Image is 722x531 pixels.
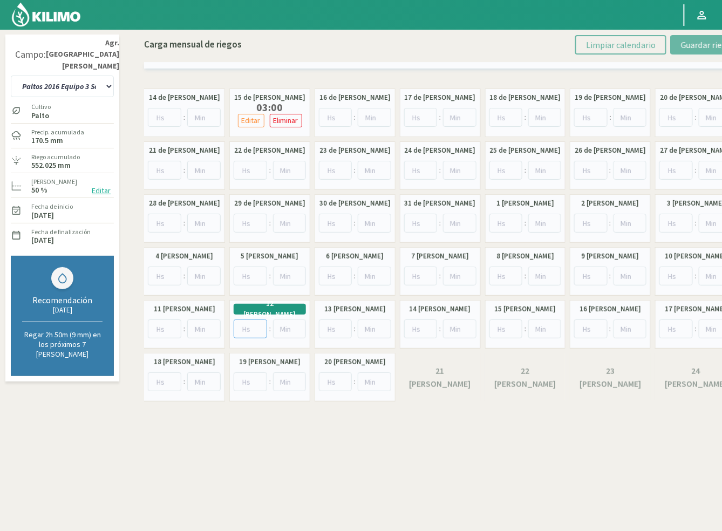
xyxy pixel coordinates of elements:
[273,161,306,180] input: Min
[574,214,607,233] input: Hs
[695,112,697,123] span: :
[319,161,352,180] input: Hs
[354,376,356,387] span: :
[187,319,221,338] input: Min
[22,305,103,315] div: [DATE]
[574,319,607,338] input: Hs
[439,270,441,282] span: :
[319,108,352,127] input: Hs
[239,298,301,320] label: 12 [PERSON_NAME]
[614,319,646,338] input: Min
[155,251,213,262] label: 4 [PERSON_NAME]
[496,251,554,262] label: 8 [PERSON_NAME]
[273,372,306,391] input: Min
[575,92,646,103] label: 19 de [PERSON_NAME]
[659,161,693,180] input: Hs
[610,217,611,229] span: :
[238,114,264,127] button: Editar
[525,217,526,229] span: :
[525,165,526,176] span: :
[354,165,356,176] span: :
[358,319,391,338] input: Min
[144,38,242,52] p: Carga mensual de riegos
[574,267,607,285] input: Hs
[354,270,356,282] span: :
[154,357,215,367] label: 18 [PERSON_NAME]
[273,214,306,233] input: Min
[319,145,391,156] label: 23 de [PERSON_NAME]
[439,112,441,123] span: :
[525,112,526,123] span: :
[269,217,271,229] span: :
[234,145,305,156] label: 22 de [PERSON_NAME]
[234,161,267,180] input: Hs
[234,214,267,233] input: Hs
[149,92,220,103] label: 14 de [PERSON_NAME]
[358,161,391,180] input: Min
[575,35,666,55] button: Limpiar calendario
[88,185,114,197] button: Editar
[439,165,441,176] span: :
[319,267,352,285] input: Hs
[11,2,81,28] img: Kilimo
[31,137,63,144] label: 170.5 mm
[354,112,356,123] span: :
[404,267,437,285] input: Hs
[22,330,103,359] p: Regar 2h 50m (9 mm) en los próximos 7 [PERSON_NAME]
[582,198,639,209] label: 2 [PERSON_NAME]
[269,323,271,335] span: :
[575,145,646,156] label: 26 de [PERSON_NAME]
[239,357,301,367] label: 19 [PERSON_NAME]
[234,198,305,209] label: 29 de [PERSON_NAME]
[354,217,356,229] span: :
[234,319,267,338] input: Hs
[183,112,185,123] span: :
[148,372,181,391] input: Hs
[491,364,561,391] label: 22 [PERSON_NAME]
[610,323,611,335] span: :
[580,304,641,315] label: 16 [PERSON_NAME]
[183,165,185,176] span: :
[31,187,47,194] label: 50 %
[443,161,476,180] input: Min
[574,161,607,180] input: Hs
[154,304,215,315] label: 11 [PERSON_NAME]
[319,214,352,233] input: Hs
[31,162,71,169] label: 552.025 mm
[582,251,639,262] label: 9 [PERSON_NAME]
[234,372,267,391] input: Hs
[404,319,437,338] input: Hs
[358,108,391,127] input: Min
[15,49,46,60] div: Campo:
[404,108,437,127] input: Hs
[319,372,352,391] input: Hs
[358,214,391,233] input: Min
[614,267,646,285] input: Min
[695,270,697,282] span: :
[489,161,522,180] input: Hs
[234,92,305,103] label: 15 de [PERSON_NAME]
[443,319,476,338] input: Min
[31,202,73,212] label: Fecha de inicio
[269,165,271,176] span: :
[614,108,646,127] input: Min
[489,267,522,285] input: Hs
[187,267,221,285] input: Min
[610,270,611,282] span: :
[241,251,299,262] label: 5 [PERSON_NAME]
[610,165,611,176] span: :
[324,304,386,315] label: 13 [PERSON_NAME]
[274,114,298,127] p: Eliminar
[525,270,526,282] span: :
[411,251,469,262] label: 7 [PERSON_NAME]
[273,319,306,338] input: Min
[31,152,80,162] label: Riego acumulado
[494,304,556,315] label: 15 [PERSON_NAME]
[528,267,561,285] input: Min
[148,108,181,127] input: Hs
[354,323,356,335] span: :
[659,267,693,285] input: Hs
[405,145,476,156] label: 24 de [PERSON_NAME]
[148,267,181,285] input: Hs
[326,251,384,262] label: 6 [PERSON_NAME]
